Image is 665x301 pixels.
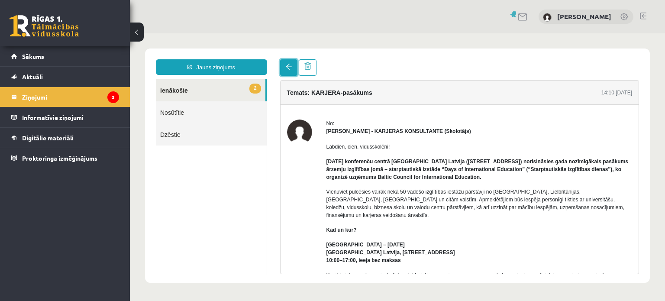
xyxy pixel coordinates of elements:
[197,208,325,230] strong: [GEOGRAPHIC_DATA] – [DATE] [GEOGRAPHIC_DATA] Latvija, [STREET_ADDRESS] 10:00–17:00, ieeja bez maksas
[197,86,503,94] div: No:
[157,56,242,63] h4: Temats: KARJERA-pasākums
[22,107,119,127] legend: Informatīvie ziņojumi
[22,134,74,142] span: Digitālie materiāli
[197,95,341,101] strong: [PERSON_NAME] - KARJERAS KONSULTANTE (Skolotājs)
[197,125,498,147] strong: [DATE] konferenču centrā [GEOGRAPHIC_DATA] Latvija ([STREET_ADDRESS]) norisināsies gada nozīmīgāk...
[471,55,502,63] div: 14:10 [DATE]
[22,154,97,162] span: Proktoringa izmēģinājums
[557,12,611,21] a: [PERSON_NAME]
[26,90,137,112] a: Dzēstie
[197,110,503,117] p: Labdien, cien. vidusskolēni!
[11,107,119,127] a: Informatīvie ziņojumi
[11,67,119,87] a: Aktuāli
[197,238,503,253] p: Papildu informācija par izstādi, tās dalībniekiem, semināru programmu un laikiem pieejama oficiāl...
[197,155,503,186] p: Vienuviet pulcēsies vairāk nekā 50 vadošo izglītības iestāžu pārstāvji no [GEOGRAPHIC_DATA], Liel...
[10,15,79,37] a: Rīgas 1. Tālmācības vidusskola
[11,46,119,66] a: Sākums
[22,73,43,81] span: Aktuāli
[197,194,227,200] strong: Kad un kur?
[26,26,137,42] a: Jauns ziņojums
[107,91,119,103] i: 3
[11,148,119,168] a: Proktoringa izmēģinājums
[11,128,119,148] a: Digitālie materiāli
[26,68,137,90] a: Nosūtītie
[119,50,131,60] span: 2
[26,46,136,68] a: 2Ienākošie
[543,13,552,22] img: Andris Tāre
[157,86,182,111] img: Karīna Saveļjeva - KARJERAS KONSULTANTE
[22,52,44,60] span: Sākums
[11,87,119,107] a: Ziņojumi3
[22,87,119,107] legend: Ziņojumi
